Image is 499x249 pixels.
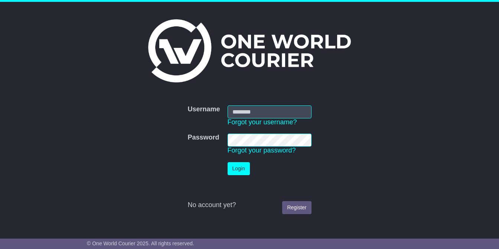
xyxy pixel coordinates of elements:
a: Forgot your password? [228,147,296,154]
div: No account yet? [187,201,311,209]
label: Password [187,134,219,142]
label: Username [187,105,220,114]
img: One World [148,19,351,82]
button: Login [228,162,250,175]
span: © One World Courier 2025. All rights reserved. [87,240,194,246]
a: Register [282,201,311,214]
a: Forgot your username? [228,118,297,126]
